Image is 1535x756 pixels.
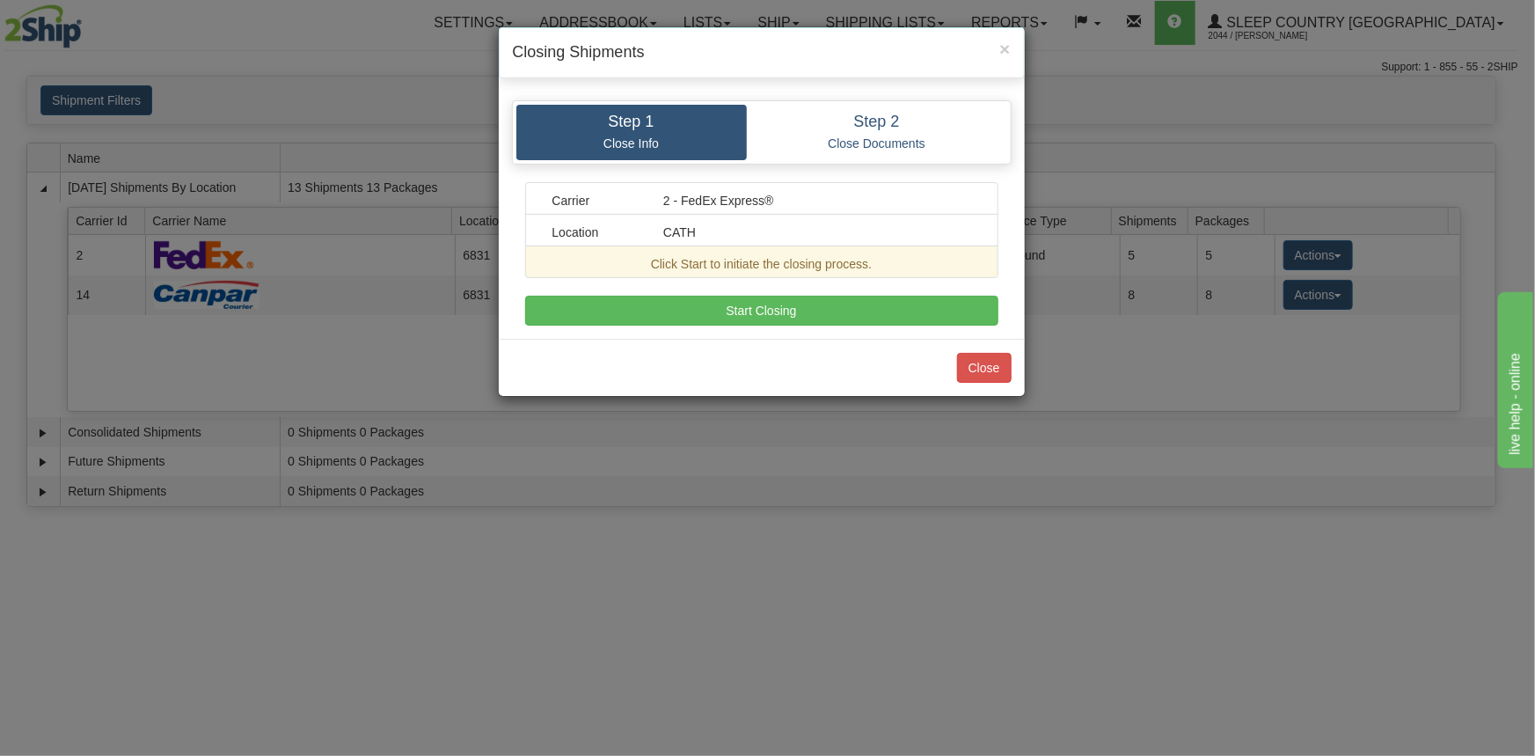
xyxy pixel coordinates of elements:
[747,105,1007,160] a: Step 2 Close Documents
[999,40,1010,58] button: Close
[530,114,734,131] h4: Step 1
[530,136,734,151] p: Close Info
[999,39,1010,59] span: ×
[539,224,651,241] div: Location
[539,255,984,273] div: Click Start to initiate the closing process.
[650,192,984,209] div: 2 - FedEx Express®
[957,353,1012,383] button: Close
[760,136,994,151] p: Close Documents
[650,224,984,241] div: CATH
[13,11,163,32] div: live help - online
[539,192,651,209] div: Carrier
[1495,288,1533,467] iframe: chat widget
[513,41,1011,64] h4: Closing Shipments
[525,296,998,326] button: Start Closing
[516,105,747,160] a: Step 1 Close Info
[760,114,994,131] h4: Step 2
